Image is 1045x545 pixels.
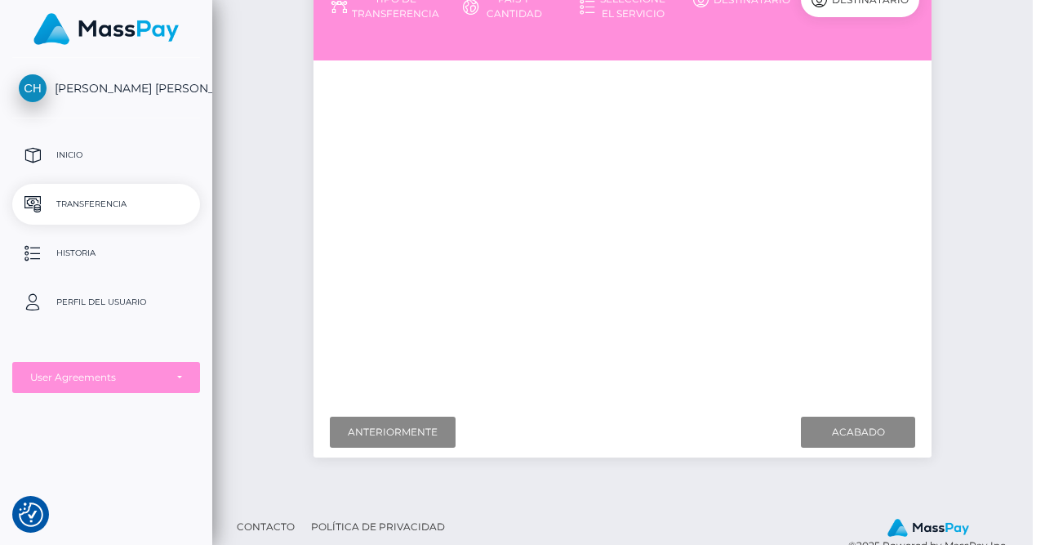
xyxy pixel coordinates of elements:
[19,192,193,217] p: Transferencia
[30,371,164,384] div: User Agreements
[19,503,43,527] img: Revisit consent button
[12,81,200,96] span: [PERSON_NAME] [PERSON_NAME] DE LA HOZ
[12,362,200,393] button: User Agreements
[33,13,179,45] img: MassPay
[19,290,193,315] p: Perfil del usuario
[19,143,193,168] p: Inicio
[19,503,43,527] button: Consent Preferences
[19,241,193,266] p: Historia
